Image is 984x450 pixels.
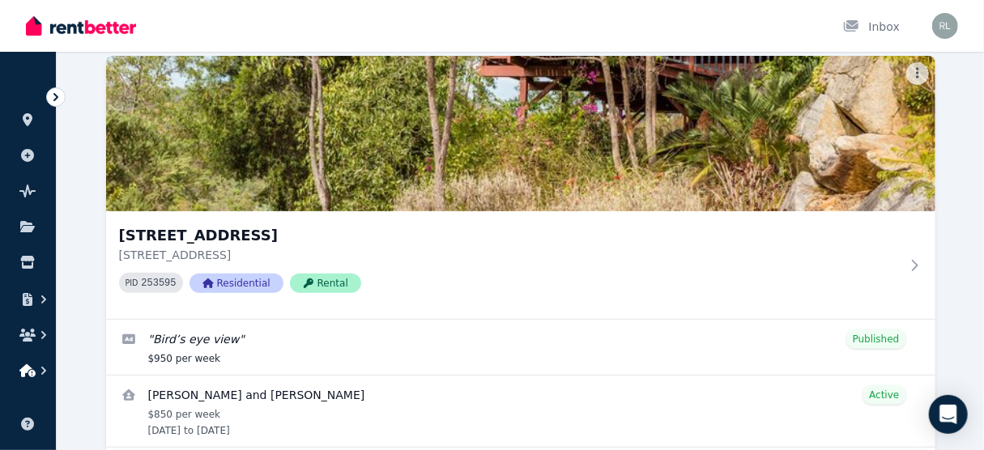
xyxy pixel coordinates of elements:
img: 11 Approach Road, Boya [106,56,935,211]
a: Edit listing: Bird’s eye view [106,320,935,375]
div: Open Intercom Messenger [929,395,968,434]
a: 11 Approach Road, Boya[STREET_ADDRESS][STREET_ADDRESS]PID 253595ResidentialRental [106,56,935,319]
p: [STREET_ADDRESS] [119,247,900,263]
span: Rental [290,274,361,293]
div: Inbox [843,19,900,35]
a: View details for Lorna and Philip Gray [106,376,935,447]
img: RentBetter [26,14,136,38]
small: PID [126,278,138,287]
button: More options [906,62,929,85]
span: Residential [190,274,283,293]
code: 253595 [141,278,176,289]
h3: [STREET_ADDRESS] [119,224,900,247]
img: Revital Lurie [932,13,958,39]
